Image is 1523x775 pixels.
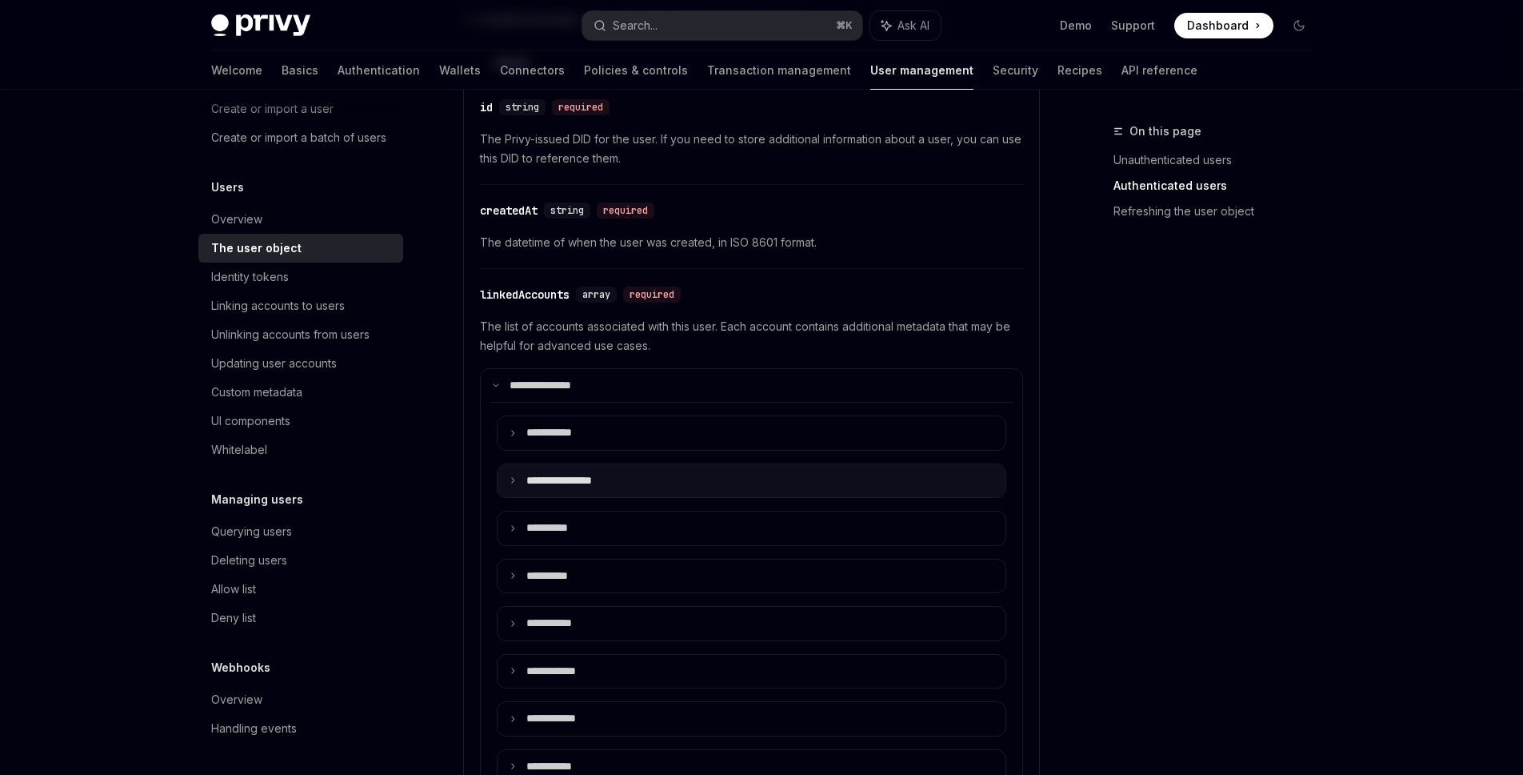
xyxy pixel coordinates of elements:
[198,349,403,378] a: Updating user accounts
[198,320,403,349] a: Unlinking accounts from users
[584,51,688,90] a: Policies & controls
[1129,122,1201,141] span: On this page
[198,263,403,291] a: Identity tokens
[198,546,403,575] a: Deleting users
[211,354,337,373] div: Updating user accounts
[1057,51,1102,90] a: Recipes
[480,203,538,219] div: createdAt
[211,14,310,37] img: dark logo
[480,287,570,303] div: linkedAccounts
[198,205,403,234] a: Overview
[597,203,654,219] div: required
[211,440,267,460] div: Whitelabel
[198,123,403,152] a: Create or import a batch of users
[506,101,539,114] span: string
[870,51,973,90] a: User management
[211,580,256,599] div: Allow list
[198,517,403,546] a: Querying users
[211,239,302,258] div: The user object
[211,128,386,147] div: Create or import a batch of users
[480,99,493,115] div: id
[198,291,403,320] a: Linking accounts to users
[211,383,302,402] div: Custom metadata
[198,714,403,743] a: Handling events
[211,178,244,197] h5: Users
[582,11,862,40] button: Search...⌘K
[211,551,287,570] div: Deleting users
[1121,51,1197,90] a: API reference
[1187,18,1249,34] span: Dashboard
[480,233,1023,252] span: The datetime of when the user was created, in ISO 8601 format.
[198,604,403,632] a: Deny list
[550,204,584,217] span: string
[613,16,658,35] div: Search...
[211,719,297,738] div: Handling events
[1060,18,1092,34] a: Demo
[993,51,1038,90] a: Security
[480,130,1023,168] span: The Privy-issued DID for the user. If you need to store additional information about a user, you ...
[211,267,289,287] div: Identity tokens
[198,378,403,407] a: Custom metadata
[198,575,403,604] a: Allow list
[211,51,262,90] a: Welcome
[1113,173,1325,199] a: Authenticated users
[1113,147,1325,173] a: Unauthenticated users
[1174,13,1273,38] a: Dashboard
[282,51,318,90] a: Basics
[500,51,565,90] a: Connectors
[582,288,610,301] span: array
[439,51,481,90] a: Wallets
[1111,18,1155,34] a: Support
[211,690,262,709] div: Overview
[338,51,420,90] a: Authentication
[836,19,853,32] span: ⌘ K
[198,234,403,263] a: The user object
[211,522,292,541] div: Querying users
[480,317,1023,355] span: The list of accounts associated with this user. Each account contains additional metadata that ma...
[897,18,929,34] span: Ask AI
[211,412,290,431] div: UI components
[623,287,681,303] div: required
[198,436,403,464] a: Whitelabel
[211,658,270,677] h5: Webhooks
[211,490,303,509] h5: Managing users
[198,407,403,436] a: UI components
[707,51,851,90] a: Transaction management
[211,210,262,229] div: Overview
[211,296,345,315] div: Linking accounts to users
[1286,13,1312,38] button: Toggle dark mode
[870,11,941,40] button: Ask AI
[211,608,256,628] div: Deny list
[198,685,403,714] a: Overview
[1113,199,1325,224] a: Refreshing the user object
[211,325,370,344] div: Unlinking accounts from users
[552,99,610,115] div: required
